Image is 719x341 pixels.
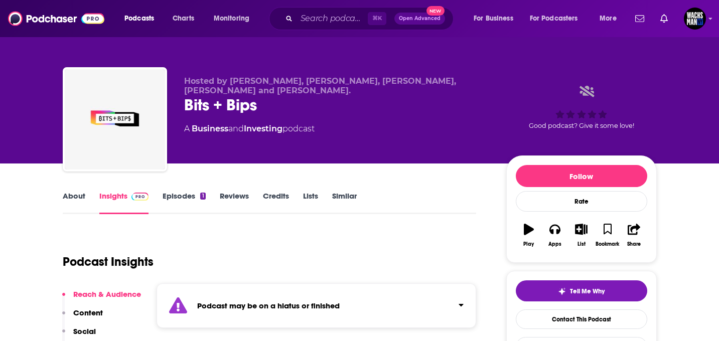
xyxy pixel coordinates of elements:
[166,11,200,27] a: Charts
[506,76,657,138] div: Good podcast? Give it some love!
[474,12,513,26] span: For Business
[530,12,578,26] span: For Podcasters
[263,191,289,214] a: Credits
[184,123,315,135] div: A podcast
[558,287,566,295] img: tell me why sparkle
[568,217,594,253] button: List
[523,241,534,247] div: Play
[173,12,194,26] span: Charts
[570,287,605,295] span: Tell Me Why
[99,191,149,214] a: InsightsPodchaser Pro
[684,8,706,30] span: Logged in as WachsmanNY
[631,10,648,27] a: Show notifications dropdown
[600,12,617,26] span: More
[332,191,357,214] a: Similar
[220,191,249,214] a: Reviews
[303,191,318,214] a: Lists
[578,241,586,247] div: List
[548,241,561,247] div: Apps
[244,124,282,133] a: Investing
[62,308,103,326] button: Content
[73,326,96,336] p: Social
[684,8,706,30] img: User Profile
[73,308,103,317] p: Content
[157,283,477,328] section: Click to expand status details
[214,12,249,26] span: Monitoring
[426,6,445,16] span: New
[516,165,647,187] button: Follow
[656,10,672,27] a: Show notifications dropdown
[200,193,205,200] div: 1
[65,69,165,169] img: Bits + Bips
[516,191,647,212] div: Rate
[278,7,463,30] div: Search podcasts, credits, & more...
[63,191,85,214] a: About
[399,16,441,21] span: Open Advanced
[124,12,154,26] span: Podcasts
[228,124,244,133] span: and
[131,193,149,201] img: Podchaser Pro
[595,217,621,253] button: Bookmark
[368,12,386,25] span: ⌘ K
[523,11,593,27] button: open menu
[73,289,141,299] p: Reach & Audience
[684,8,706,30] button: Show profile menu
[627,241,641,247] div: Share
[467,11,526,27] button: open menu
[621,217,647,253] button: Share
[596,241,619,247] div: Bookmark
[516,280,647,301] button: tell me why sparkleTell Me Why
[8,9,104,28] img: Podchaser - Follow, Share and Rate Podcasts
[184,76,456,95] span: Hosted by [PERSON_NAME], [PERSON_NAME], [PERSON_NAME], [PERSON_NAME] and [PERSON_NAME].
[516,309,647,329] a: Contact This Podcast
[516,217,542,253] button: Play
[197,301,340,310] strong: Podcast may be on a hiatus or finished
[117,11,167,27] button: open menu
[163,191,205,214] a: Episodes1
[529,122,634,129] span: Good podcast? Give it some love!
[297,11,368,27] input: Search podcasts, credits, & more...
[63,254,154,269] h1: Podcast Insights
[62,289,141,308] button: Reach & Audience
[593,11,629,27] button: open menu
[542,217,568,253] button: Apps
[192,124,228,133] a: Business
[394,13,445,25] button: Open AdvancedNew
[207,11,262,27] button: open menu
